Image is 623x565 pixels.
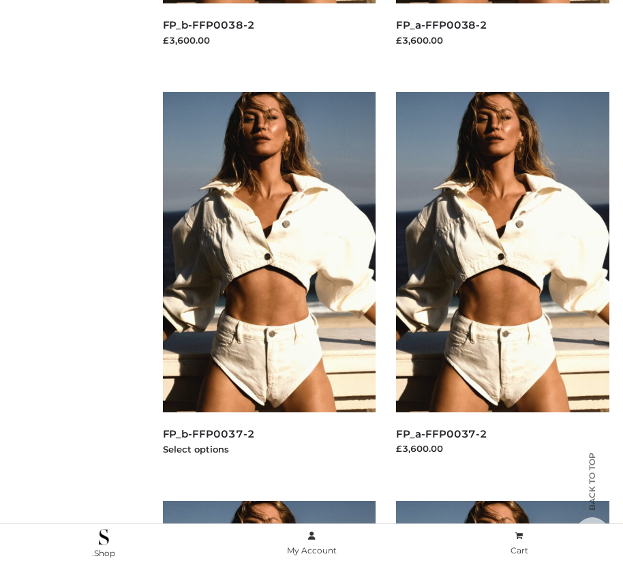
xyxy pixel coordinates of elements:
[99,529,109,545] img: .Shop
[163,444,229,455] a: Select options
[575,476,609,510] span: Back to top
[396,442,609,455] div: £3,600.00
[92,548,115,558] span: .Shop
[163,427,255,440] a: FP_b-FFP0037-2
[511,545,528,555] span: Cart
[415,528,623,559] a: Cart
[208,528,416,559] a: My Account
[163,33,376,47] div: £3,600.00
[287,545,337,555] span: My Account
[396,33,609,47] div: £3,600.00
[396,427,487,440] a: FP_a-FFP0037-2
[396,18,487,31] a: FP_a-FFP0038-2
[163,18,255,31] a: FP_b-FFP0038-2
